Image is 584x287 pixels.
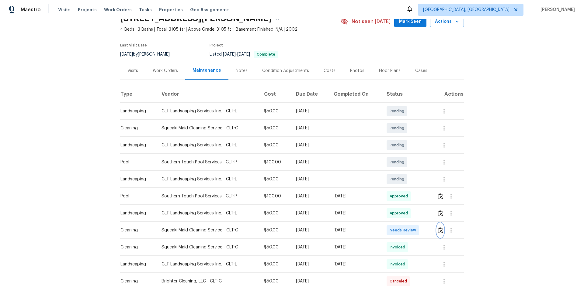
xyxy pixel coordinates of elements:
[329,86,382,103] th: Completed On
[390,108,407,114] span: Pending
[162,210,254,216] div: CLT Landscaping Services Inc. - CLT-L
[120,26,341,32] span: 4 Beds | 3 Baths | Total: 3105 ft² | Above Grade: 3105 ft² | Basement Finished: N/A | 2002
[190,7,230,13] span: Geo Assignments
[334,210,377,216] div: [DATE]
[390,227,419,233] span: Needs Review
[390,142,407,148] span: Pending
[264,159,286,165] div: $100.00
[390,210,410,216] span: Approved
[237,52,250,56] span: [DATE]
[390,261,408,267] span: Invoiced
[120,125,152,131] div: Cleaning
[157,86,259,103] th: Vendor
[120,227,152,233] div: Cleaning
[334,261,377,267] div: [DATE]
[379,68,401,74] div: Floor Plans
[390,159,407,165] span: Pending
[120,210,152,216] div: Landscaping
[104,7,132,13] span: Work Orders
[264,125,286,131] div: $50.00
[264,142,286,148] div: $50.00
[334,193,377,199] div: [DATE]
[223,52,250,56] span: -
[162,108,254,114] div: CLT Landscaping Services Inc. - CLT-L
[264,261,286,267] div: $50.00
[296,210,324,216] div: [DATE]
[223,52,236,56] span: [DATE]
[120,159,152,165] div: Pool
[415,68,427,74] div: Cases
[382,86,432,103] th: Status
[324,68,335,74] div: Costs
[210,52,278,56] span: Listed
[153,68,178,74] div: Work Orders
[120,244,152,250] div: Cleaning
[438,227,443,233] img: Review Icon
[162,227,254,233] div: Squeaki Maid Cleaning Service - CLT-C
[437,206,444,220] button: Review Icon
[120,142,152,148] div: Landscaping
[291,86,329,103] th: Due Date
[162,278,254,284] div: Brighter Cleaning, LLC - CLT-C
[120,278,152,284] div: Cleaning
[193,67,221,73] div: Maintenance
[352,19,391,25] span: Not seen [DATE]
[162,244,254,250] div: Squeaki Maid Cleaning Service - CLT-C
[334,244,377,250] div: [DATE]
[438,210,443,216] img: Review Icon
[296,278,324,284] div: [DATE]
[423,7,509,13] span: [GEOGRAPHIC_DATA], [GEOGRAPHIC_DATA]
[264,193,286,199] div: $100.00
[58,7,71,13] span: Visits
[120,15,272,22] h2: [STREET_ADDRESS][PERSON_NAME]
[162,125,254,131] div: Squeaki Maid Cleaning Service - CLT-C
[264,108,286,114] div: $50.00
[334,227,377,233] div: [DATE]
[120,108,152,114] div: Landscaping
[262,68,309,74] div: Condition Adjustments
[538,7,575,13] span: [PERSON_NAME]
[296,176,324,182] div: [DATE]
[394,16,426,27] button: Mark Seen
[296,244,324,250] div: [DATE]
[296,125,324,131] div: [DATE]
[296,159,324,165] div: [DATE]
[438,193,443,199] img: Review Icon
[264,176,286,182] div: $50.00
[127,68,138,74] div: Visits
[162,176,254,182] div: CLT Landscaping Services Inc. - CLT-L
[120,261,152,267] div: Landscaping
[430,16,464,27] button: Actions
[432,86,464,103] th: Actions
[139,8,152,12] span: Tasks
[162,261,254,267] div: CLT Landscaping Services Inc. - CLT-L
[296,108,324,114] div: [DATE]
[296,261,324,267] div: [DATE]
[296,227,324,233] div: [DATE]
[296,142,324,148] div: [DATE]
[390,244,408,250] span: Invoiced
[264,210,286,216] div: $50.00
[120,43,147,47] span: Last Visit Date
[159,7,183,13] span: Properties
[162,142,254,148] div: CLT Landscaping Services Inc. - CLT-L
[120,176,152,182] div: Landscaping
[390,176,407,182] span: Pending
[21,7,41,13] span: Maestro
[264,278,286,284] div: $50.00
[162,159,254,165] div: Southern Touch Pool Services - CLT-P
[390,125,407,131] span: Pending
[435,18,459,26] span: Actions
[259,86,291,103] th: Cost
[254,53,278,56] span: Complete
[264,227,286,233] div: $50.00
[120,86,157,103] th: Type
[162,193,254,199] div: Southern Touch Pool Services - CLT-P
[399,18,422,26] span: Mark Seen
[390,278,409,284] span: Canceled
[437,189,444,203] button: Review Icon
[264,244,286,250] div: $50.00
[236,68,248,74] div: Notes
[296,193,324,199] div: [DATE]
[120,52,133,56] span: [DATE]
